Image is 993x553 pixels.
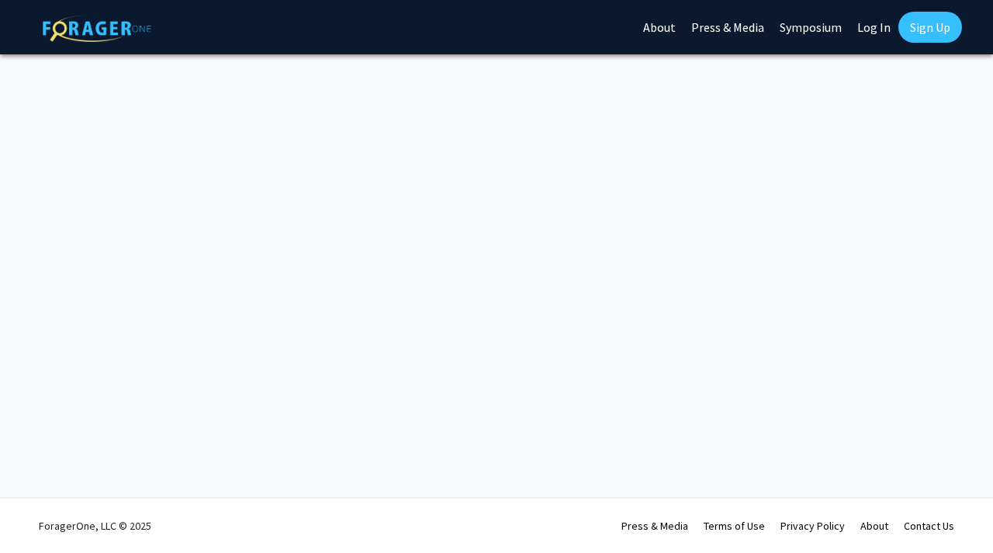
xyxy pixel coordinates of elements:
a: Press & Media [621,519,688,533]
a: About [860,519,888,533]
a: Privacy Policy [780,519,845,533]
div: ForagerOne, LLC © 2025 [39,499,151,553]
a: Terms of Use [704,519,765,533]
img: ForagerOne Logo [43,15,151,42]
a: Sign Up [898,12,962,43]
a: Contact Us [904,519,954,533]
